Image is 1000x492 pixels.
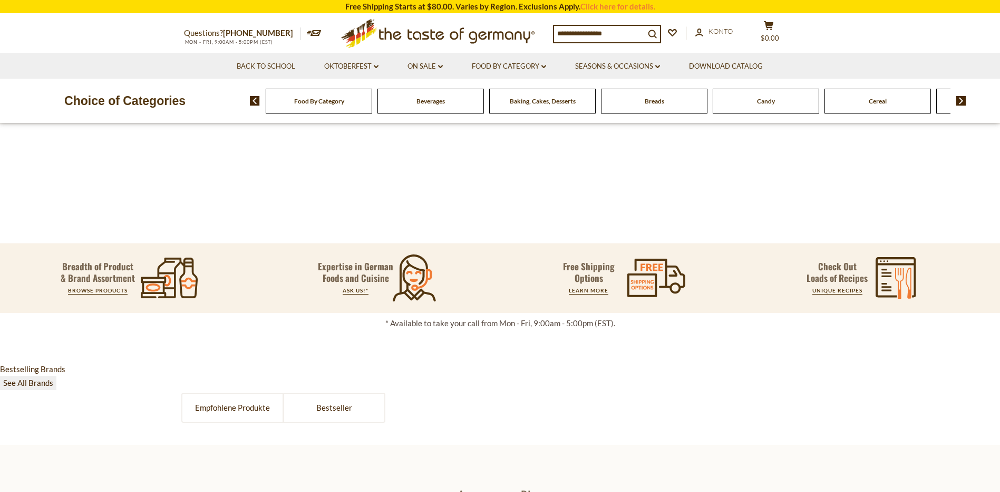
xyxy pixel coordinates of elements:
a: [PHONE_NUMBER] [223,28,293,37]
a: On Sale [407,61,443,72]
img: previous arrow [250,96,260,106]
a: LEARN MORE [569,287,608,294]
a: Candy [757,97,775,105]
a: Breads [645,97,664,105]
span: MON - FRI, 9:00AM - 5:00PM (EST) [184,39,274,45]
a: Click here for details. [580,2,655,11]
a: ASK US!* [343,287,368,294]
button: $0.00 [753,21,785,47]
a: Baking, Cakes, Desserts [510,97,576,105]
p: Questions? [184,26,301,40]
a: UNIQUE RECIPES [812,287,862,294]
a: Food By Category [294,97,344,105]
p: Free Shipping Options [554,261,624,284]
a: Bestseller [284,394,384,422]
a: Food By Category [472,61,546,72]
a: Cereal [869,97,887,105]
span: $0.00 [761,34,779,42]
a: Konto [695,26,733,37]
a: Empfohlene Produkte [182,394,283,422]
span: Konto [708,27,733,35]
p: Expertise in German Foods and Cuisine [318,261,394,284]
p: Breadth of Product & Brand Assortment [61,261,135,284]
a: Beverages [416,97,445,105]
p: Check Out Loads of Recipes [807,261,868,284]
a: Oktoberfest [324,61,378,72]
a: Seasons & Occasions [575,61,660,72]
img: next arrow [956,96,966,106]
a: Back to School [237,61,295,72]
a: BROWSE PRODUCTS [68,287,128,294]
a: Download Catalog [689,61,763,72]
